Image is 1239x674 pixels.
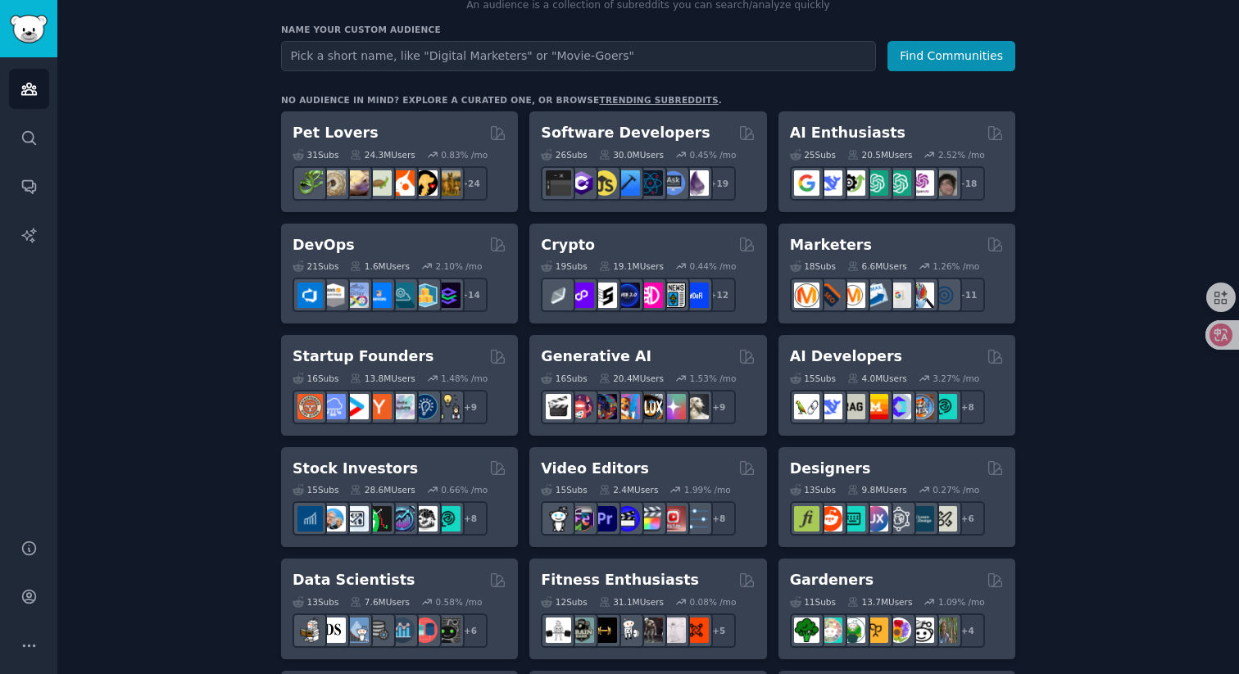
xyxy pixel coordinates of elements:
img: Emailmarketing [863,283,888,308]
div: + 8 [453,501,488,536]
img: Trading [366,506,392,532]
div: 13.8M Users [350,373,415,384]
img: chatgpt_promptDesign [863,170,888,196]
img: ballpython [320,170,346,196]
img: PlatformEngineers [435,283,461,308]
div: + 9 [453,390,488,424]
div: 2.10 % /mo [436,260,483,272]
img: FluxAI [638,394,663,419]
h2: Pet Lovers [293,123,379,143]
img: DevOpsLinks [366,283,392,308]
img: gopro [546,506,571,532]
img: GymMotivation [569,617,594,643]
img: succulents [817,617,842,643]
div: + 19 [701,166,736,201]
img: ycombinator [366,394,392,419]
img: web3 [615,283,640,308]
img: Youtubevideo [660,506,686,532]
img: swingtrading [412,506,438,532]
button: Find Communities [887,41,1015,71]
img: dogbreed [435,170,461,196]
img: userexperience [886,506,911,532]
img: elixir [683,170,709,196]
div: 20.5M Users [847,149,912,161]
img: GardenersWorld [932,617,957,643]
div: 25 Sub s [790,149,836,161]
img: StocksAndTrading [389,506,415,532]
a: trending subreddits [599,95,718,105]
div: 15 Sub s [541,484,587,495]
img: starryai [660,394,686,419]
div: 16 Sub s [293,373,338,384]
input: Pick a short name, like "Digital Marketers" or "Movie-Goers" [281,41,876,71]
img: herpetology [297,170,323,196]
img: LangChain [794,394,819,419]
img: CryptoNews [660,283,686,308]
img: defi_ [683,283,709,308]
img: data [435,617,461,643]
div: + 8 [951,390,985,424]
div: + 6 [453,613,488,648]
img: OpenAIDev [909,170,934,196]
img: OpenSourceAI [886,394,911,419]
h2: Stock Investors [293,459,418,479]
img: ArtificalIntelligence [932,170,957,196]
img: UI_Design [840,506,865,532]
div: 15 Sub s [790,373,836,384]
div: 20.4M Users [599,373,664,384]
img: UXDesign [863,506,888,532]
div: + 11 [951,278,985,312]
div: 1.09 % /mo [938,596,985,608]
img: learnjavascript [592,170,617,196]
div: + 18 [951,166,985,201]
div: 0.27 % /mo [933,484,979,495]
div: 26 Sub s [541,149,587,161]
img: llmops [909,394,934,419]
img: DeepSeek [817,170,842,196]
img: statistics [343,617,369,643]
div: No audience in mind? Explore a curated one, or browse . [281,94,722,106]
img: content_marketing [794,283,819,308]
div: + 5 [701,613,736,648]
img: MistralAI [863,394,888,419]
h2: Gardeners [790,570,874,590]
img: deepdream [592,394,617,419]
div: 9.8M Users [847,484,907,495]
img: turtle [366,170,392,196]
div: 0.66 % /mo [441,484,488,495]
img: OnlineMarketing [932,283,957,308]
div: 2.4M Users [599,484,659,495]
div: 18 Sub s [790,260,836,272]
img: GoogleGeminiAI [794,170,819,196]
img: Rag [840,394,865,419]
div: + 6 [951,501,985,536]
div: 3.27 % /mo [933,373,979,384]
img: workout [592,617,617,643]
img: typography [794,506,819,532]
div: 12 Sub s [541,596,587,608]
div: 0.08 % /mo [690,596,737,608]
img: AItoolsCatalog [840,170,865,196]
img: growmybusiness [435,394,461,419]
img: EntrepreneurRideAlong [297,394,323,419]
h2: Designers [790,459,871,479]
h2: AI Enthusiasts [790,123,905,143]
img: MachineLearning [297,617,323,643]
h2: Software Developers [541,123,710,143]
img: Entrepreneurship [412,394,438,419]
div: + 4 [951,613,985,648]
h2: Data Scientists [293,570,415,590]
img: AskMarketing [840,283,865,308]
div: 21 Sub s [293,260,338,272]
img: GummySearch logo [10,15,48,43]
div: 0.45 % /mo [690,149,737,161]
img: DeepSeek [817,394,842,419]
img: defiblockchain [638,283,663,308]
img: flowers [886,617,911,643]
img: startup [343,394,369,419]
img: iOSProgramming [615,170,640,196]
div: + 12 [701,278,736,312]
div: 0.83 % /mo [441,149,488,161]
img: analytics [389,617,415,643]
img: finalcutpro [638,506,663,532]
